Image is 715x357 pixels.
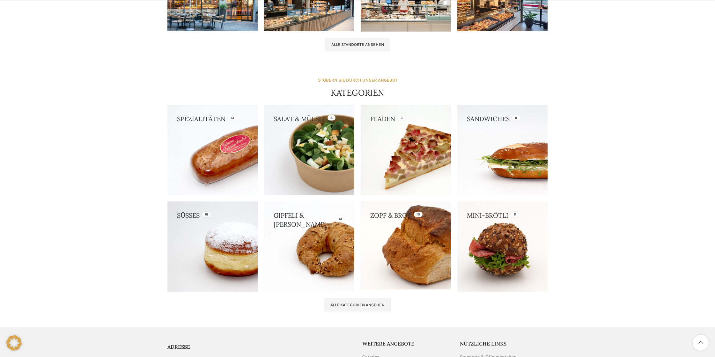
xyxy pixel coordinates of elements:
[331,87,384,98] h4: KATEGORIEN
[693,335,709,351] a: Scroll to top button
[324,298,391,311] a: Alle Kategorien ansehen
[167,344,190,350] span: ADRESSE
[330,302,385,308] span: Alle Kategorien ansehen
[331,42,384,47] span: Alle Standorte ansehen
[325,38,390,51] a: Alle Standorte ansehen
[318,77,397,84] div: STÖBERN SIE DURCH UNSER ANGEBOT
[460,340,548,347] h5: Nützliche Links
[362,340,450,347] h5: Weitere Angebote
